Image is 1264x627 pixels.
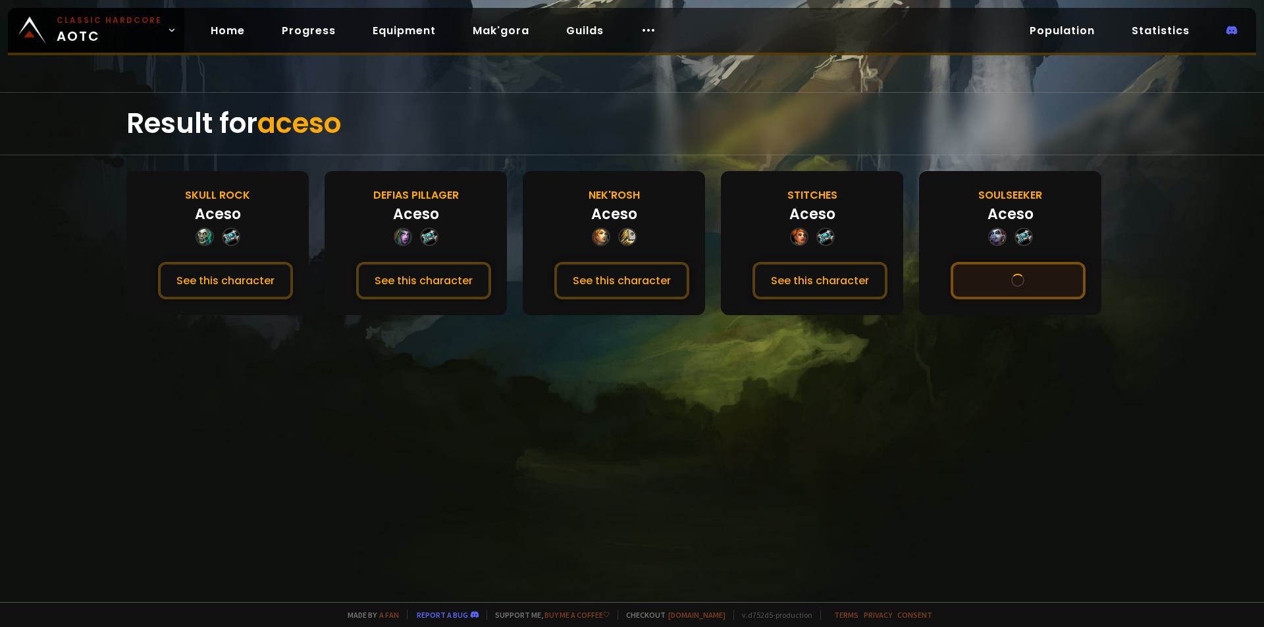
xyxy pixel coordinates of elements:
[185,187,250,203] div: Skull Rock
[987,203,1034,225] div: Aceso
[393,203,439,225] div: Aceso
[978,187,1042,203] div: Soulseeker
[589,187,640,203] div: Nek'Rosh
[1019,17,1105,44] a: Population
[544,610,610,620] a: Buy me a coffee
[257,104,341,143] span: aceso
[362,17,446,44] a: Equipment
[487,610,610,620] span: Support me,
[373,187,459,203] div: Defias Pillager
[864,610,892,620] a: Privacy
[554,262,689,299] button: See this character
[733,610,812,620] span: v. d752d5 - production
[126,93,1138,155] div: Result for
[668,610,725,620] a: [DOMAIN_NAME]
[356,262,491,299] button: See this character
[8,8,184,53] a: Classic HardcoreAOTC
[591,203,637,225] div: Aceso
[834,610,858,620] a: Terms
[789,203,835,225] div: Aceso
[951,262,1086,299] button: See this character
[271,17,346,44] a: Progress
[200,17,255,44] a: Home
[195,203,241,225] div: Aceso
[158,262,293,299] button: See this character
[1121,17,1200,44] a: Statistics
[57,14,162,46] span: AOTC
[57,14,162,26] small: Classic Hardcore
[556,17,614,44] a: Guilds
[417,610,468,620] a: Report a bug
[897,610,932,620] a: Consent
[462,17,540,44] a: Mak'gora
[787,187,837,203] div: Stitches
[340,610,399,620] span: Made by
[752,262,887,299] button: See this character
[618,610,725,620] span: Checkout
[379,610,399,620] a: a fan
